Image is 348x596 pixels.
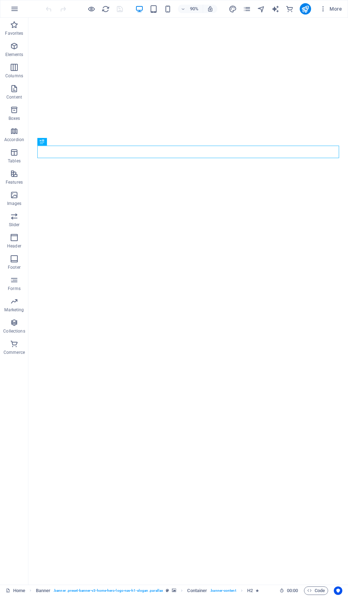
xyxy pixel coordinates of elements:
[4,350,25,355] p: Commerce
[53,586,163,595] span: . banner .preset-banner-v3-home-hero-logo-nav-h1-slogan .parallax
[4,307,24,313] p: Marketing
[8,286,21,291] p: Forms
[307,586,325,595] span: Code
[36,586,51,595] span: Click to select. Double-click to edit
[300,3,311,15] button: publish
[187,586,207,595] span: Click to select. Double-click to edit
[243,5,251,13] i: Pages (Ctrl+Alt+S)
[7,201,22,206] p: Images
[5,52,23,57] p: Elements
[101,5,110,13] button: reload
[36,586,259,595] nav: breadcrumb
[172,589,176,592] i: This element contains a background
[247,586,253,595] span: Click to select. Double-click to edit
[243,5,251,13] button: pages
[6,94,22,100] p: Content
[229,5,237,13] button: design
[334,586,342,595] button: Usercentrics
[286,5,294,13] i: Commerce
[7,243,21,249] p: Header
[178,5,203,13] button: 90%
[6,179,23,185] p: Features
[4,137,24,143] p: Accordion
[320,5,342,12] span: More
[286,5,294,13] button: commerce
[256,589,259,592] i: Element contains an animation
[271,5,280,13] button: text_generator
[5,30,23,36] p: Favorites
[207,6,213,12] i: On resize automatically adjust zoom level to fit chosen device.
[257,5,266,13] button: navigator
[9,222,20,228] p: Slider
[102,5,110,13] i: Reload page
[210,586,236,595] span: . banner-content
[304,586,328,595] button: Code
[229,5,237,13] i: Design (Ctrl+Alt+Y)
[257,5,265,13] i: Navigator
[271,5,279,13] i: AI Writer
[166,589,169,592] i: This element is a customizable preset
[3,328,25,334] p: Collections
[279,586,298,595] h6: Session time
[6,586,25,595] a: Click to cancel selection. Double-click to open Pages
[5,73,23,79] p: Columns
[9,116,20,121] p: Boxes
[8,264,21,270] p: Footer
[301,5,309,13] i: Publish
[292,588,293,593] span: :
[87,5,96,13] button: Click here to leave preview mode and continue editing
[287,586,298,595] span: 00 00
[8,158,21,164] p: Tables
[317,3,345,15] button: More
[189,5,200,13] h6: 90%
